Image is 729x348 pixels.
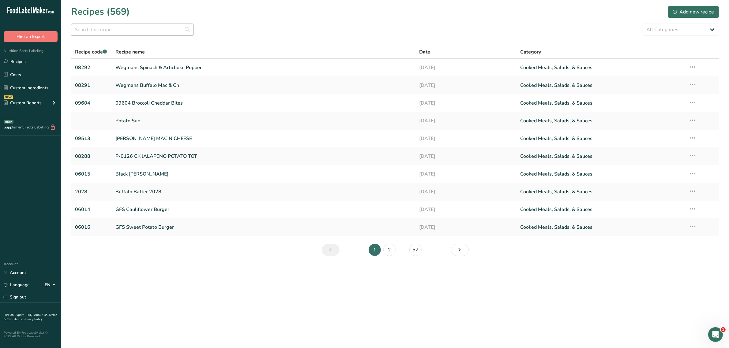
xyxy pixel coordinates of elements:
a: Terms & Conditions . [4,313,57,321]
a: [DATE] [419,150,513,163]
a: Wegmans Spinach & Artichoke Popper [115,61,411,74]
div: Powered By FoodLabelMaker © 2025 All Rights Reserved [4,331,58,338]
a: Cooked Meals, Salads, & Sauces [520,97,682,109]
a: Previous page [322,244,340,256]
a: 2028 [75,185,108,198]
a: [DATE] [419,168,513,180]
a: Wegmans Buffalo Mac & Ch [115,79,411,92]
a: Cooked Meals, Salads, & Sauces [520,114,682,127]
span: Recipe name [115,48,145,56]
a: P-0126 CK JALAPENO POTATO TOT [115,150,411,163]
button: Hire an Expert [4,31,58,42]
a: [DATE] [419,185,513,198]
a: GFS Sweet Potato Burger [115,221,411,234]
a: 06014 [75,203,108,216]
div: Add new recipe [673,8,714,16]
button: Add new recipe [668,6,719,18]
h1: Recipes (569) [71,5,130,19]
a: Cooked Meals, Salads, & Sauces [520,61,682,74]
span: Category [520,48,541,56]
a: Page 57. [409,244,422,256]
a: 08292 [75,61,108,74]
a: 08291 [75,79,108,92]
a: [DATE] [419,203,513,216]
a: [DATE] [419,221,513,234]
a: 09604 [75,97,108,109]
a: FAQ . [27,313,34,317]
a: Page 2. [383,244,396,256]
a: GFS Cauliflower Burger [115,203,411,216]
a: Cooked Meals, Salads, & Sauces [520,168,682,180]
a: Hire an Expert . [4,313,25,317]
a: Buffalo Batter 2028 [115,185,411,198]
a: Language [4,280,30,290]
div: Custom Reports [4,100,42,106]
a: Cooked Meals, Salads, & Sauces [520,79,682,92]
a: 09604 Broccoli Cheddar Bites [115,97,411,109]
iframe: Intercom live chat [708,327,723,342]
a: 06016 [75,221,108,234]
a: About Us . [34,313,49,317]
span: Date [419,48,430,56]
a: Cooked Meals, Salads, & Sauces [520,221,682,234]
span: 1 [721,327,726,332]
div: BETA [4,120,13,124]
a: Cooked Meals, Salads, & Sauces [520,185,682,198]
a: Black [PERSON_NAME] [115,168,411,180]
a: [DATE] [419,132,513,145]
div: EN [45,281,58,289]
a: [DATE] [419,114,513,127]
a: Potato Sub [115,114,411,127]
a: [DATE] [419,97,513,109]
a: Next page [451,244,469,256]
a: [DATE] [419,79,513,92]
a: Cooked Meals, Salads, & Sauces [520,150,682,163]
div: NEW [4,95,13,99]
a: 06015 [75,168,108,180]
input: Search for recipe [71,24,194,36]
a: Cooked Meals, Salads, & Sauces [520,203,682,216]
a: Privacy Policy [24,317,43,321]
a: [PERSON_NAME] MAC N CHEESE [115,132,411,145]
a: 08288 [75,150,108,163]
a: Cooked Meals, Salads, & Sauces [520,132,682,145]
a: 09513 [75,132,108,145]
a: [DATE] [419,61,513,74]
span: Recipe code [75,49,107,55]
